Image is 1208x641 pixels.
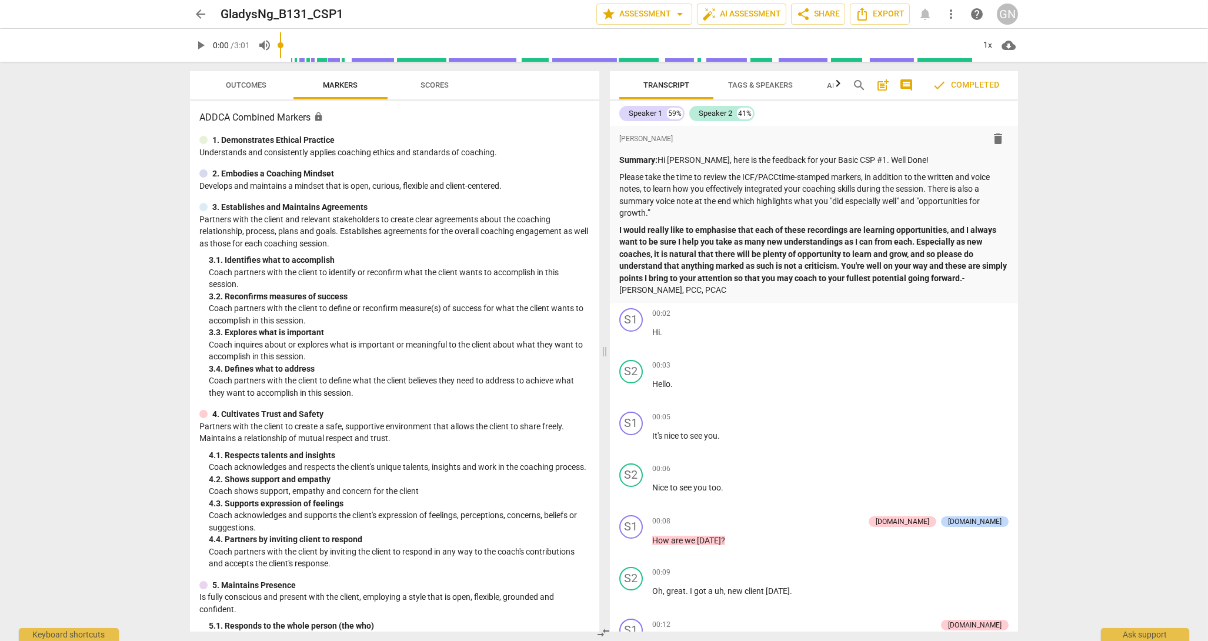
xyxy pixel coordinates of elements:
span: 00:12 [652,620,670,630]
span: Export [855,7,905,21]
button: Review is completed [923,74,1009,97]
div: Ask support [1101,628,1189,641]
h2: GladysNg_B131_CSP1 [221,7,343,22]
div: Change speaker [619,308,643,332]
span: uh [715,586,724,596]
p: 4. Cultivates Trust and Safety [212,408,323,420]
button: AI Assessment [697,4,786,25]
span: . [660,328,662,337]
span: 00:05 [652,412,670,422]
span: How [652,536,671,545]
span: Completed [932,78,999,92]
span: [PERSON_NAME] [619,134,673,144]
div: Change speaker [619,463,643,487]
span: cloud_download [1002,38,1016,52]
span: Hi [652,328,660,337]
p: Coach shows support, empathy and concern for the client [209,485,590,498]
span: Assessment [602,7,687,21]
span: I [690,586,694,596]
div: Change speaker [619,412,643,435]
span: Assessment is enabled for this document. The competency model is locked and follows the assessmen... [313,112,323,122]
button: Export [850,4,910,25]
div: 3. 1. Identifies what to accomplish [209,254,590,266]
div: 1x [977,36,999,55]
span: great [666,586,686,596]
span: Analytics [827,81,882,90]
h3: ADDCA Combined Markers [199,111,590,125]
span: [DATE] [697,536,721,545]
span: Share [796,7,840,21]
button: Search [850,76,869,95]
span: delete [991,132,1005,146]
span: post_add [876,78,890,92]
span: Hello [652,379,670,389]
span: arrow_back [193,7,208,21]
p: 2. Embodies a Coaching Mindset [212,168,334,180]
span: new [728,586,745,596]
p: Develops and maintains a mindset that is open, curious, flexible and client-centered. [199,180,590,192]
span: are [671,536,685,545]
span: volume_up [258,38,272,52]
p: Coach partners with the client to define or reconfirm measure(s) of success for what the client w... [209,302,590,326]
button: Add summary [873,76,892,95]
div: Speaker 2 [699,108,732,119]
span: . [790,586,792,596]
span: arrow_drop_down [673,7,687,21]
span: we [685,536,697,545]
p: Partners with the client and relevant stakeholders to create clear agreements about the coaching ... [199,213,590,250]
span: . [718,431,720,440]
span: Transcript [643,81,689,89]
span: too [709,483,721,492]
p: Partners with the client to create a safe, supportive environment that allows the client to share... [199,420,590,445]
span: 00:02 [652,309,670,319]
span: Outcomes [226,81,267,89]
p: Coach partners with the client to define what the client believes they need to address to achieve... [209,375,590,399]
span: [DATE] [766,586,790,596]
span: AI Assessment [702,7,781,21]
span: search [852,78,866,92]
div: Change speaker [619,360,643,383]
div: 3. 4. Defines what to address [209,363,590,375]
span: Nice [652,483,670,492]
div: [DOMAIN_NAME] [948,516,1002,527]
span: 00:08 [652,516,670,526]
div: [DOMAIN_NAME] [948,620,1002,630]
span: more_vert [944,7,958,21]
p: Hi [PERSON_NAME], here is the feedback for your Basic CSP #1. Well Done! [619,154,1009,166]
div: 3. 3. Explores what is important [209,326,590,339]
strong: Summary: [619,155,658,165]
p: Coach inquires about or explores what is important or meaningful to the client about what they wa... [209,339,590,363]
div: 4. 1. Respects talents and insights [209,449,590,462]
span: you [693,483,709,492]
p: 5. Maintains Presence [212,579,296,592]
p: Coach partners with the client to identify or reconfirm what the client wants to accomplish in th... [209,266,590,291]
div: Keyboard shortcuts [19,628,119,641]
span: see [690,431,704,440]
span: nice [664,431,680,440]
div: Change speaker [619,515,643,539]
span: , [663,586,666,596]
div: 4. 2. Shows support and empathy [209,473,590,486]
span: ? [721,536,725,545]
span: client [745,586,766,596]
span: see [679,483,693,492]
span: 00:06 [652,464,670,474]
p: Understands and consistently applies coaching ethics and standards of coaching. [199,146,590,159]
p: Please take the time to review the ICF/PACCtime-stamped markers, in addition to the written and v... [619,171,1009,219]
div: Change speaker [619,567,643,590]
button: Volume [254,35,275,56]
strong: I would really like to emphasise that each of these recordings are learning opportunities, and I ... [619,225,1009,283]
button: GN [997,4,1018,25]
p: - [PERSON_NAME], PCC, PCAC [619,224,1009,296]
div: [DOMAIN_NAME] [876,516,929,527]
p: Is fully conscious and present with the client, employing a style that is open, flexible, grounde... [199,591,590,615]
span: 00:09 [652,567,670,577]
span: check [932,78,946,92]
span: . [670,379,673,389]
span: / 3:01 [231,41,250,50]
div: 41% [737,108,753,119]
span: a [708,586,715,596]
div: 3. 2. Reconfirms measures of success [209,291,590,303]
button: Assessment [596,4,692,25]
